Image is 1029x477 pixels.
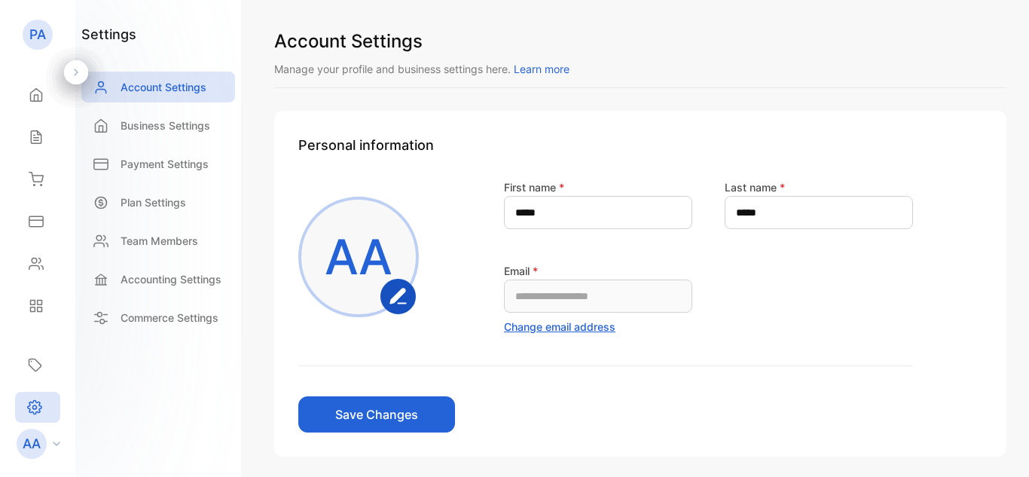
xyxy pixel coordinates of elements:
p: Plan Settings [121,194,186,210]
label: Last name [725,181,785,194]
p: Payment Settings [121,156,209,172]
p: PA [29,25,46,44]
a: Account Settings [81,72,235,102]
p: Accounting Settings [121,271,221,287]
a: Commerce Settings [81,302,235,333]
p: Team Members [121,233,198,249]
span: Learn more [514,63,569,75]
p: AA [325,221,392,293]
h1: settings [81,24,136,44]
p: Manage your profile and business settings here. [274,61,1006,77]
h1: Personal information [298,135,982,155]
label: Email [504,264,538,277]
p: Business Settings [121,118,210,133]
button: Change email address [504,319,615,335]
p: Account Settings [121,79,206,95]
a: Accounting Settings [81,264,235,295]
a: Business Settings [81,110,235,141]
p: Commerce Settings [121,310,218,326]
button: Save Changes [298,396,455,433]
p: AA [23,434,41,454]
a: Plan Settings [81,187,235,218]
h1: Account Settings [274,28,1006,55]
label: First name [504,181,564,194]
a: Team Members [81,225,235,256]
a: Payment Settings [81,148,235,179]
